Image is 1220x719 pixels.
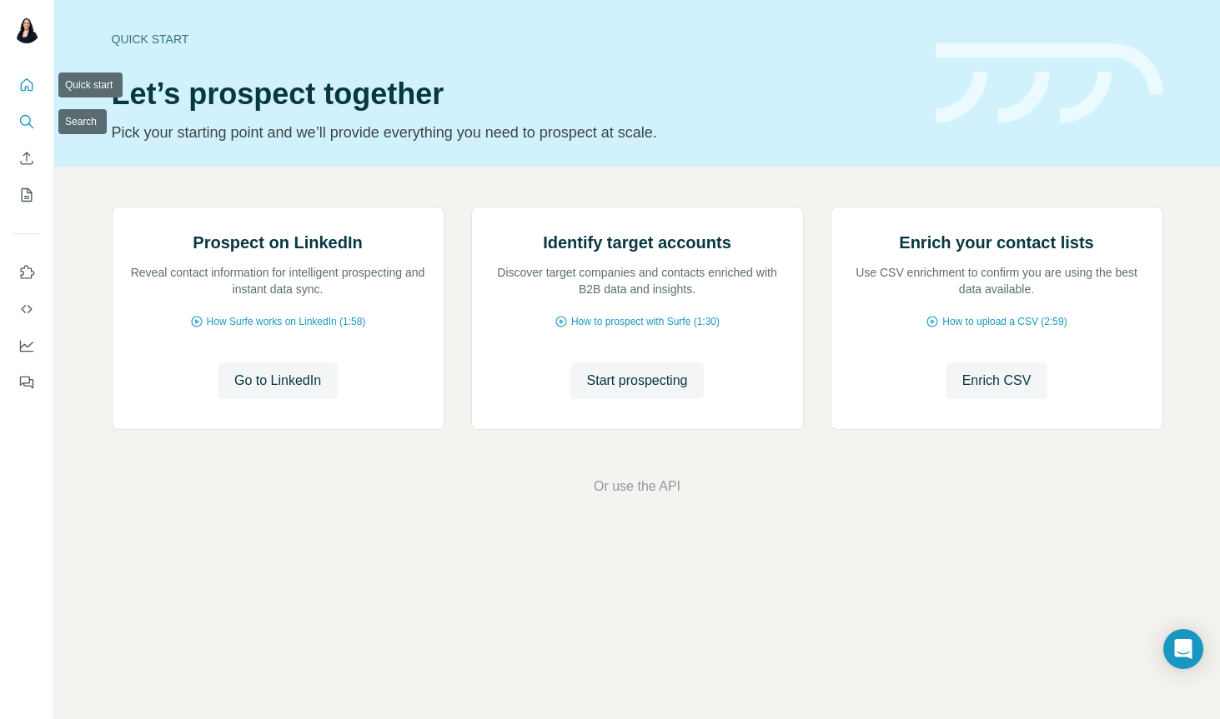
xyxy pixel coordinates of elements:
[218,362,338,399] button: Go to LinkedIn
[234,371,321,391] span: Go to LinkedIn
[207,314,366,329] span: How Surfe works on LinkedIn (1:58)
[936,43,1163,124] img: banner
[13,367,40,397] button: Feedback
[193,231,362,254] h2: Prospect on LinkedIn
[13,17,40,43] img: Avatar
[13,257,40,287] button: Use Surfe on LinkedIn
[587,371,688,391] span: Start prospecting
[489,264,786,297] p: Discover target companies and contacts enriched with B2B data and insights.
[13,107,40,137] button: Search
[13,331,40,361] button: Dashboard
[571,314,720,329] span: How to prospect with Surfe (1:30)
[899,231,1093,254] h2: Enrich your contact lists
[13,180,40,210] button: My lists
[112,121,916,144] p: Pick your starting point and we’ll provide everything you need to prospect at scale.
[112,31,916,47] div: Quick start
[13,143,40,173] button: Enrich CSV
[543,231,731,254] h2: Identify target accounts
[129,264,427,297] p: Reveal contact information for intelligent prospecting and instant data sync.
[594,477,680,497] button: Or use the API
[962,371,1032,391] span: Enrich CSV
[13,294,40,324] button: Use Surfe API
[942,314,1067,329] span: How to upload a CSV (2:59)
[1163,629,1203,669] div: Open Intercom Messenger
[848,264,1146,297] p: Use CSV enrichment to confirm you are using the best data available.
[13,70,40,100] button: Quick start
[946,362,1048,399] button: Enrich CSV
[570,362,705,399] button: Start prospecting
[112,77,916,111] h1: Let’s prospect together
